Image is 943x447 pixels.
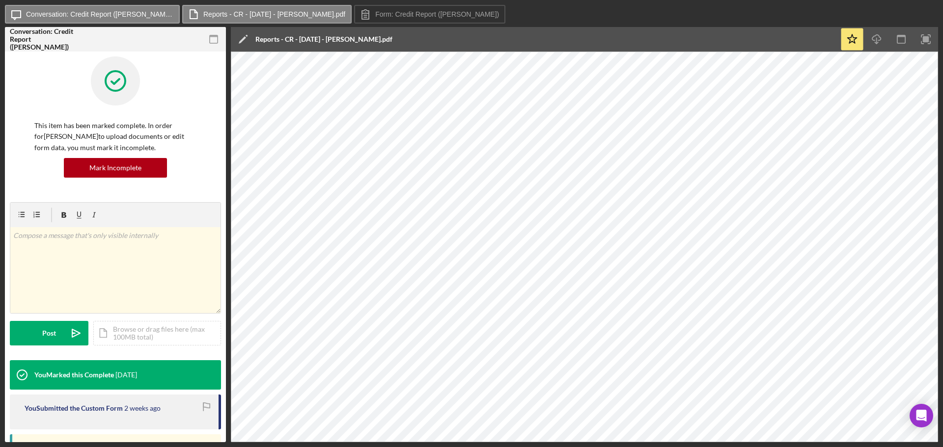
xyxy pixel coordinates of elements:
[182,5,352,24] button: Reports - CR - [DATE] - [PERSON_NAME].pdf
[124,404,161,412] time: 2025-09-12 17:15
[910,404,933,427] div: Open Intercom Messenger
[25,404,123,412] div: You Submitted the Custom Form
[115,371,137,379] time: 2025-09-17 21:29
[89,158,141,178] div: Mark Incomplete
[42,321,56,345] div: Post
[255,35,392,43] div: Reports - CR - [DATE] - [PERSON_NAME].pdf
[10,27,79,51] div: Conversation: Credit Report ([PERSON_NAME])
[203,10,345,18] label: Reports - CR - [DATE] - [PERSON_NAME].pdf
[34,120,196,153] p: This item has been marked complete. In order for [PERSON_NAME] to upload documents or edit form d...
[26,10,173,18] label: Conversation: Credit Report ([PERSON_NAME])
[354,5,505,24] button: Form: Credit Report ([PERSON_NAME])
[10,321,88,345] button: Post
[375,10,499,18] label: Form: Credit Report ([PERSON_NAME])
[5,5,180,24] button: Conversation: Credit Report ([PERSON_NAME])
[34,371,114,379] div: You Marked this Complete
[64,158,167,178] button: Mark Incomplete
